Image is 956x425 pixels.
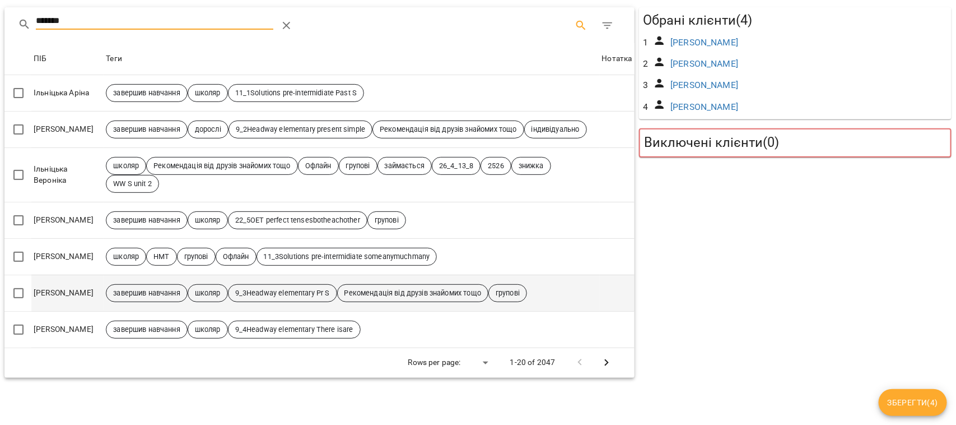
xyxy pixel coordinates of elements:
h5: Виключені клієнти ( 0 ) [645,134,946,151]
span: групові [178,252,215,262]
a: [PERSON_NAME] [670,58,738,69]
td: [PERSON_NAME] [31,111,104,147]
h5: Обрані клієнти ( 4 ) [643,12,947,29]
span: групові [339,161,377,171]
span: групові [368,215,405,225]
span: 9_3Headway elementary Pr S [228,288,337,298]
div: 2 [641,55,651,73]
span: ПІБ [34,52,101,66]
a: [PERSON_NAME] [670,80,738,90]
span: Теги [106,52,597,66]
span: Офлайн [299,161,338,171]
button: Search [568,12,595,39]
span: дорослі [188,124,228,135]
div: Нотатка [602,52,632,66]
span: завершив навчання [106,288,187,298]
span: завершив навчання [106,88,187,98]
span: 9_4Headway elementary There isare [228,325,360,335]
td: Ільніцька Вероніка [31,147,104,202]
div: ​ [465,354,492,371]
a: [PERSON_NAME] [670,101,738,112]
div: ПІБ [34,52,46,66]
span: школяр [188,88,227,98]
input: Search [36,12,273,30]
span: групові [489,288,526,298]
span: 2526 [481,161,511,171]
span: завершив навчання [106,325,187,335]
span: Рекомендація від друзів знайомих тощо [373,124,523,135]
span: завершив навчання [106,215,187,225]
span: Рекомендація від друзів знайомих тощо [338,288,488,298]
a: [PERSON_NAME] [670,37,738,48]
span: 11_1Solutions pre-intermidiate Past S [228,88,363,98]
span: індивідуально [525,124,586,135]
span: 11_3Solutions pre-intermidiate someanymuchmany [257,252,437,262]
p: 1-20 of 2047 [510,357,556,368]
span: Зберегти ( 4 ) [888,396,938,409]
button: Next Page [593,349,620,376]
td: [PERSON_NAME] [31,311,104,348]
td: [PERSON_NAME] [31,275,104,311]
span: школяр [106,161,146,171]
span: НМТ [147,252,176,262]
span: Рекомендація від друзів знайомих тощо [147,161,297,171]
div: 3 [641,76,651,94]
div: Теги [106,52,122,66]
span: 26_4_13_8 [432,161,480,171]
div: Sort [106,52,122,66]
span: Офлайн [216,252,256,262]
div: 1 [641,34,651,52]
span: школяр [188,215,227,225]
span: 9_2Headway elementary present simple [229,124,372,135]
span: завершив навчання [106,124,187,135]
div: Sort [602,52,632,66]
td: Ільніцька Аріна [31,75,104,112]
span: WW S unit 2 [106,179,158,189]
button: Фільтр [594,12,621,39]
div: Table Toolbar [4,7,635,43]
span: школяр [188,325,227,335]
span: знижка [512,161,551,171]
span: 22_5OET perfect tensesbotheachother [228,215,367,225]
td: [PERSON_NAME] [31,202,104,238]
span: займається [378,161,431,171]
div: Sort [34,52,46,66]
p: Rows per page: [408,357,461,368]
span: школяр [188,288,227,298]
button: Зберегти(4) [879,389,947,416]
span: школяр [106,252,146,262]
td: [PERSON_NAME] [31,238,104,275]
div: 4 [641,98,651,116]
